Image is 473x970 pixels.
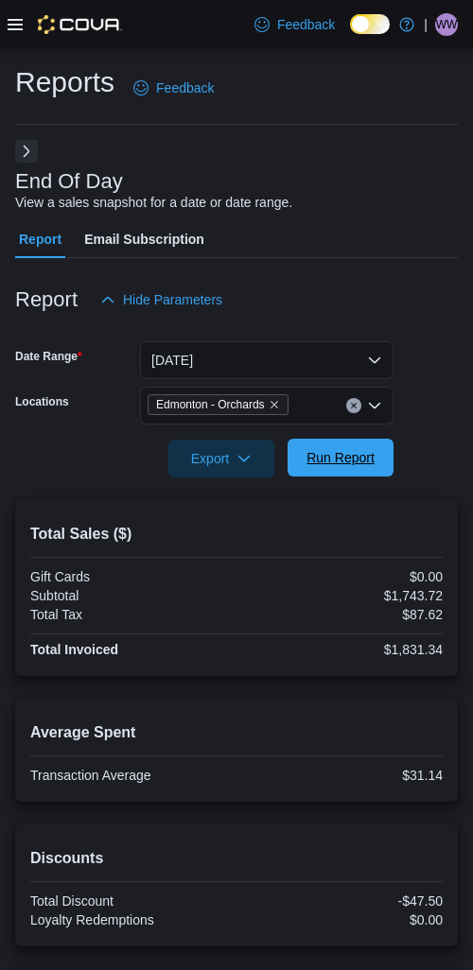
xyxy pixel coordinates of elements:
[148,394,289,415] span: Edmonton - Orchards
[350,14,390,34] input: Dark Mode
[240,607,443,622] div: $87.62
[30,642,118,657] strong: Total Invoiced
[30,912,233,927] div: Loyalty Redemptions
[435,13,458,36] div: William White
[15,140,38,163] button: Next
[30,588,233,603] div: Subtotal
[30,523,443,546] h2: Total Sales ($)
[123,290,222,309] span: Hide Parameters
[350,34,351,35] span: Dark Mode
[15,170,123,193] h3: End Of Day
[93,281,230,319] button: Hide Parameters
[240,588,443,603] div: $1,743.72
[30,721,443,744] h2: Average Spent
[277,15,335,34] span: Feedback
[240,569,443,584] div: $0.00
[240,893,443,909] div: -$47.50
[15,394,69,409] label: Locations
[424,13,428,36] p: |
[30,768,233,783] div: Transaction Average
[240,768,443,783] div: $31.14
[30,893,233,909] div: Total Discount
[168,440,274,477] button: Export
[15,63,114,101] h1: Reports
[126,69,221,107] a: Feedback
[84,220,204,258] span: Email Subscription
[269,399,280,410] button: Remove Edmonton - Orchards from selection in this group
[346,398,361,413] button: Clear input
[156,395,265,414] span: Edmonton - Orchards
[307,448,375,467] span: Run Report
[30,607,233,622] div: Total Tax
[38,15,122,34] img: Cova
[30,569,233,584] div: Gift Cards
[156,78,214,97] span: Feedback
[247,6,342,43] a: Feedback
[140,341,394,379] button: [DATE]
[180,440,263,477] span: Export
[436,13,458,36] span: WW
[15,349,82,364] label: Date Range
[19,220,61,258] span: Report
[30,847,443,870] h2: Discounts
[288,439,394,476] button: Run Report
[240,642,443,657] div: $1,831.34
[15,193,292,213] div: View a sales snapshot for a date or date range.
[367,398,382,413] button: Open list of options
[240,912,443,927] div: $0.00
[15,288,78,311] h3: Report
